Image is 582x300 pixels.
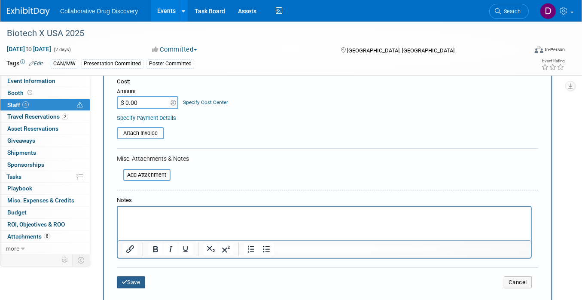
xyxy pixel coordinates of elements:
div: Event Rating [541,59,564,63]
iframe: Rich Text Area [118,207,531,240]
div: Presentation Committed [81,59,143,68]
span: Staff [7,101,29,108]
a: Misc. Expenses & Credits [0,195,90,206]
span: Event Information [7,77,55,84]
button: Committed [149,45,201,54]
span: Booth [7,89,34,96]
a: Sponsorships [0,159,90,171]
span: Potential Scheduling Conflict -- at least one attendee is tagged in another overlapping event. [77,101,83,109]
td: Tags [6,59,43,69]
span: ROI, Objectives & ROO [7,221,65,228]
a: Playbook [0,183,90,194]
span: Budget [7,209,27,216]
button: Insert/edit link [123,243,137,255]
span: Asset Reservations [7,125,58,132]
button: Cancel [504,276,532,288]
div: Amount [117,88,179,96]
a: Asset Reservations [0,123,90,135]
button: Save [117,276,145,288]
a: Booth [0,87,90,99]
a: Staff4 [0,99,90,111]
span: Travel Reservations [7,113,68,120]
span: (2 days) [53,47,71,52]
div: Misc. Attachments & Notes [117,154,538,163]
a: Attachments8 [0,231,90,242]
div: Poster Committed [146,59,194,68]
img: Format-Inperson.png [535,46,543,53]
span: Tasks [6,173,21,180]
span: Playbook [7,185,32,192]
td: Toggle Event Tabs [73,254,90,266]
span: 4 [22,101,29,108]
span: [GEOGRAPHIC_DATA], [GEOGRAPHIC_DATA] [347,47,454,54]
img: ExhibitDay [7,7,50,16]
span: Giveaways [7,137,35,144]
span: [DATE] [DATE] [6,45,52,53]
a: Specify Cost Center [183,99,229,105]
button: Subscript [204,243,218,255]
div: In-Person [545,46,565,53]
a: Shipments [0,147,90,159]
button: Underline [178,243,193,255]
div: Cost: [117,78,538,86]
span: Sponsorships [7,161,44,168]
div: CAN/MW [51,59,78,68]
span: Shipments [7,149,36,156]
button: Bold [148,243,163,255]
span: Misc. Expenses & Credits [7,197,74,204]
span: 2 [62,113,68,120]
span: more [6,245,19,252]
span: Booth not reserved yet [26,89,34,96]
div: Notes [117,196,532,205]
a: ROI, Objectives & ROO [0,219,90,230]
a: Tasks [0,171,90,183]
a: Travel Reservations2 [0,111,90,122]
a: more [0,243,90,254]
div: Biotech X USA 2025 [4,26,517,41]
span: Collaborative Drug Discovery [60,8,138,15]
button: Superscript [219,243,233,255]
a: Edit [29,61,43,67]
td: Personalize Event Tab Strip [58,254,73,266]
span: Search [501,8,521,15]
button: Bullet list [259,243,274,255]
span: to [25,46,33,52]
div: Event Format [482,45,565,58]
span: 8 [44,233,50,239]
a: Search [489,4,529,19]
button: Italic [163,243,178,255]
a: Budget [0,207,90,218]
a: Giveaways [0,135,90,147]
span: Attachments [7,233,50,240]
a: Event Information [0,75,90,87]
a: Specify Payment Details [117,115,176,121]
button: Numbered list [244,243,259,255]
img: Daniel Castro [540,3,556,19]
